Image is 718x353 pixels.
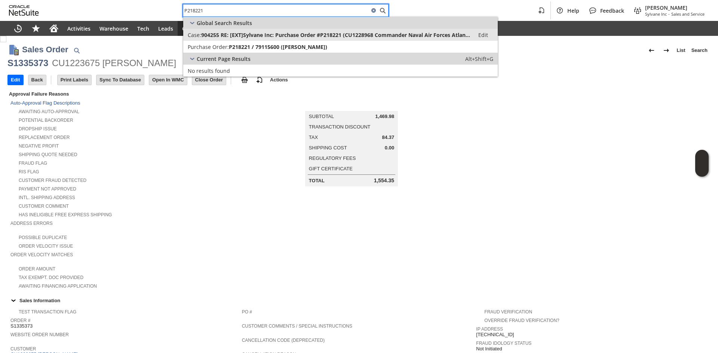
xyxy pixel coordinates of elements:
a: Subtotal [309,114,334,119]
a: Has Ineligible Free Express Shipping [19,212,112,217]
a: IP Address [476,326,503,332]
span: [TECHNICAL_ID] [476,332,514,338]
img: Quick Find [72,46,81,55]
iframe: Click here to launch Oracle Guided Learning Help Panel [695,150,709,177]
div: Sales Information [7,295,708,305]
a: Negative Profit [19,143,59,149]
span: 904255 RE: [EXT]Sylvane Inc: Purchase Order #P218221 (CU1228968 Commander Naval Air Forces Atlantic) [201,31,470,38]
a: Actions [267,77,291,83]
a: Total [309,178,325,183]
a: Potential Backorder [19,118,73,123]
a: PO # [242,309,252,315]
a: Tech [133,21,154,36]
a: Edit: [470,30,496,39]
a: Purchase Order:P218221 / 79115600 ([PERSON_NAME])Edit: [183,41,498,53]
a: Opportunities [178,21,223,36]
span: Opportunities [182,25,218,32]
span: P218221 / 79115600 ([PERSON_NAME]) [229,43,327,50]
span: 0.00 [385,145,394,151]
img: add-record.svg [255,75,264,84]
a: Activities [63,21,95,36]
span: Alt+Shift+G [465,55,493,62]
a: Case:904255 RE: [EXT]Sylvane Inc: Purchase Order #P218221 (CU1228968 Commander Naval Air Forces A... [183,29,498,41]
svg: Home [49,24,58,33]
a: Replacement Order [19,135,70,140]
input: Print Labels [58,75,91,85]
td: Sales Information [7,295,711,305]
span: Sylvane Inc [645,11,667,17]
span: 84.37 [382,134,395,140]
a: Payment not approved [19,186,76,192]
input: Back [28,75,46,85]
a: Dropship Issue [19,126,57,131]
a: Customer Fraud Detected [19,178,86,183]
span: Case: [188,31,201,38]
div: Shortcuts [27,21,45,36]
caption: Summary [305,99,398,111]
a: Test Transaction Flag [19,309,76,315]
span: Tech [137,25,149,32]
span: Purchase Order: [188,43,229,50]
span: Warehouse [99,25,128,32]
a: Possible Duplicate [19,235,67,240]
a: Auto-Approval Flag Descriptions [10,100,80,106]
a: Customer [10,346,36,352]
a: List [674,44,688,56]
a: Fraud Verification [484,309,532,315]
span: Leads [158,25,173,32]
div: S1335373 [7,57,48,69]
a: Fraud Idology Status [476,341,531,346]
span: 1,554.35 [374,177,395,184]
a: Shipping Cost [309,145,347,151]
a: Cancellation Code (deprecated) [242,338,325,343]
a: Intl. Shipping Address [19,195,75,200]
a: Search [688,44,711,56]
span: Global Search Results [197,19,252,27]
a: No results found [183,65,498,77]
span: Help [567,7,579,14]
span: S1335373 [10,323,33,329]
a: Gift Certificate [309,166,353,171]
a: Override Fraud Verification? [484,318,559,323]
input: Sync To Database [96,75,144,85]
span: - [668,11,670,17]
span: No results found [188,67,230,74]
a: Customer Comments / Special Instructions [242,323,352,329]
h1: Sales Order [22,43,68,56]
img: print.svg [240,75,249,84]
svg: Shortcuts [31,24,40,33]
img: Previous [647,46,656,55]
a: Order Velocity Matches [10,252,73,257]
span: [PERSON_NAME] [645,4,705,11]
a: Transaction Discount [309,124,371,130]
a: Order Velocity Issue [19,244,73,249]
svg: Recent Records [13,24,22,33]
span: 1,469.98 [375,114,395,120]
a: Fraud Flag [19,161,47,166]
a: Address Errors [10,221,53,226]
a: Home [45,21,63,36]
span: Feedback [600,7,624,14]
a: Recent Records [9,21,27,36]
span: Activities [67,25,90,32]
img: Next [662,46,671,55]
a: Order # [10,318,30,323]
a: Website Order Number [10,332,69,337]
a: Leads [154,21,178,36]
a: Regulatory Fees [309,155,356,161]
a: Customer Comment [19,204,69,209]
a: Awaiting Financing Application [19,284,97,289]
div: Approval Failure Reasons [7,90,239,98]
a: Awaiting Auto-Approval [19,109,79,114]
input: Search [183,6,369,15]
input: Close Order [192,75,226,85]
span: Sales and Service [671,11,705,17]
input: Open In WMC [149,75,187,85]
div: CU1223675 [PERSON_NAME] [52,57,176,69]
span: Oracle Guided Learning Widget. To move around, please hold and drag [695,164,709,177]
input: Edit [8,75,23,85]
svg: logo [9,5,39,16]
svg: Search [378,6,387,15]
a: Order Amount [19,266,55,272]
a: RIS flag [19,169,39,174]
